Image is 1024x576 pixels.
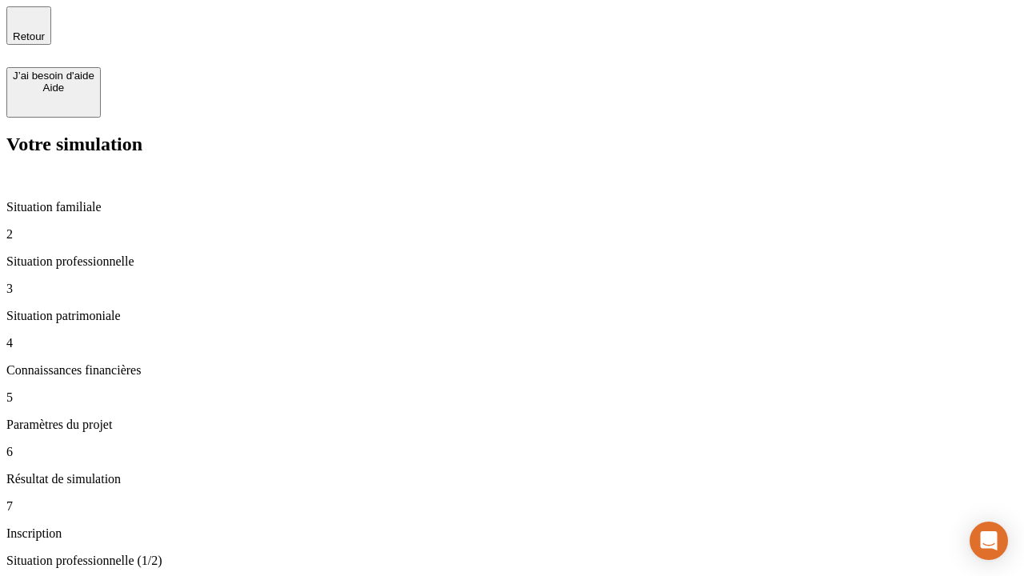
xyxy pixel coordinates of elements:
p: 4 [6,336,1018,350]
p: Inscription [6,526,1018,541]
p: 3 [6,282,1018,296]
h2: Votre simulation [6,134,1018,155]
p: 2 [6,227,1018,242]
p: Résultat de simulation [6,472,1018,486]
div: J’ai besoin d'aide [13,70,94,82]
div: Open Intercom Messenger [970,522,1008,560]
p: Paramètres du projet [6,418,1018,432]
p: Connaissances financières [6,363,1018,378]
p: Situation patrimoniale [6,309,1018,323]
p: 7 [6,499,1018,514]
p: Situation professionnelle (1/2) [6,554,1018,568]
p: 5 [6,390,1018,405]
p: Situation familiale [6,200,1018,214]
p: Situation professionnelle [6,254,1018,269]
span: Retour [13,30,45,42]
div: Aide [13,82,94,94]
button: J’ai besoin d'aideAide [6,67,101,118]
button: Retour [6,6,51,45]
p: 6 [6,445,1018,459]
